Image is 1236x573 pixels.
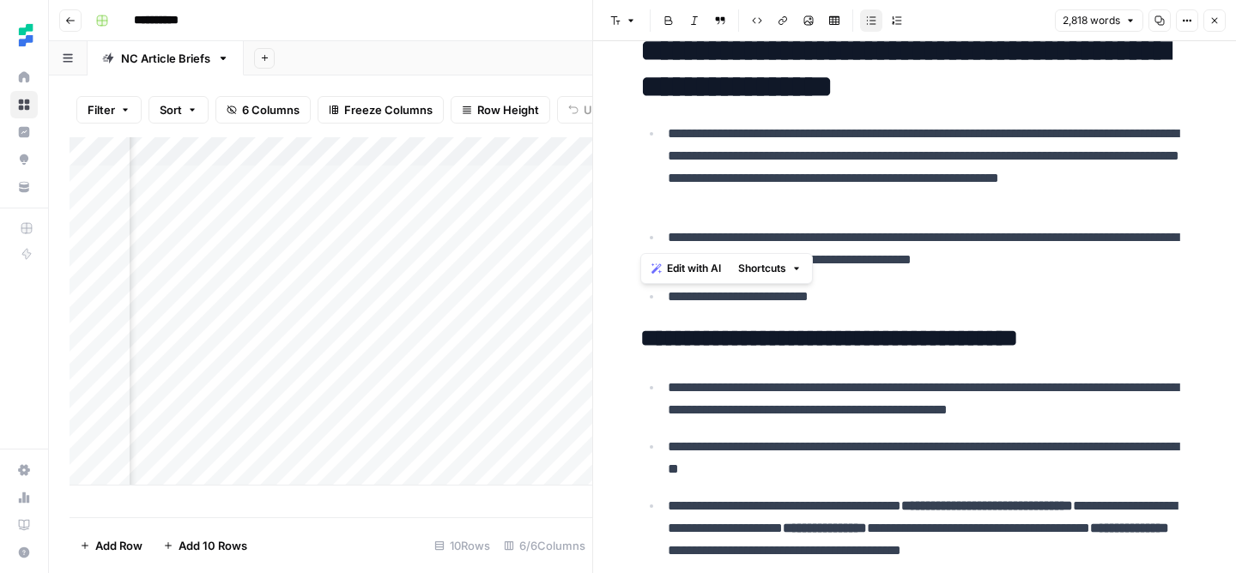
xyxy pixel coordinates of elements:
[215,96,311,124] button: 6 Columns
[10,63,38,91] a: Home
[10,14,38,57] button: Workspace: Ten Speed
[148,96,209,124] button: Sort
[10,20,41,51] img: Ten Speed Logo
[557,96,624,124] button: Undo
[344,101,433,118] span: Freeze Columns
[179,537,247,554] span: Add 10 Rows
[497,532,592,559] div: 6/6 Columns
[645,257,728,280] button: Edit with AI
[10,456,38,484] a: Settings
[121,50,210,67] div: NC Article Briefs
[160,101,182,118] span: Sort
[1063,13,1120,28] span: 2,818 words
[10,539,38,566] button: Help + Support
[10,146,38,173] a: Opportunities
[584,101,613,118] span: Undo
[10,118,38,146] a: Insights
[88,101,115,118] span: Filter
[10,484,38,511] a: Usage
[1055,9,1143,32] button: 2,818 words
[10,91,38,118] a: Browse
[70,532,153,559] button: Add Row
[95,537,142,554] span: Add Row
[88,41,244,75] a: NC Article Briefs
[731,257,809,280] button: Shortcuts
[318,96,444,124] button: Freeze Columns
[10,511,38,539] a: Learning Hub
[738,261,786,276] span: Shortcuts
[667,261,721,276] span: Edit with AI
[10,173,38,201] a: Your Data
[477,101,539,118] span: Row Height
[242,101,300,118] span: 6 Columns
[76,96,142,124] button: Filter
[153,532,257,559] button: Add 10 Rows
[427,532,497,559] div: 10 Rows
[451,96,550,124] button: Row Height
